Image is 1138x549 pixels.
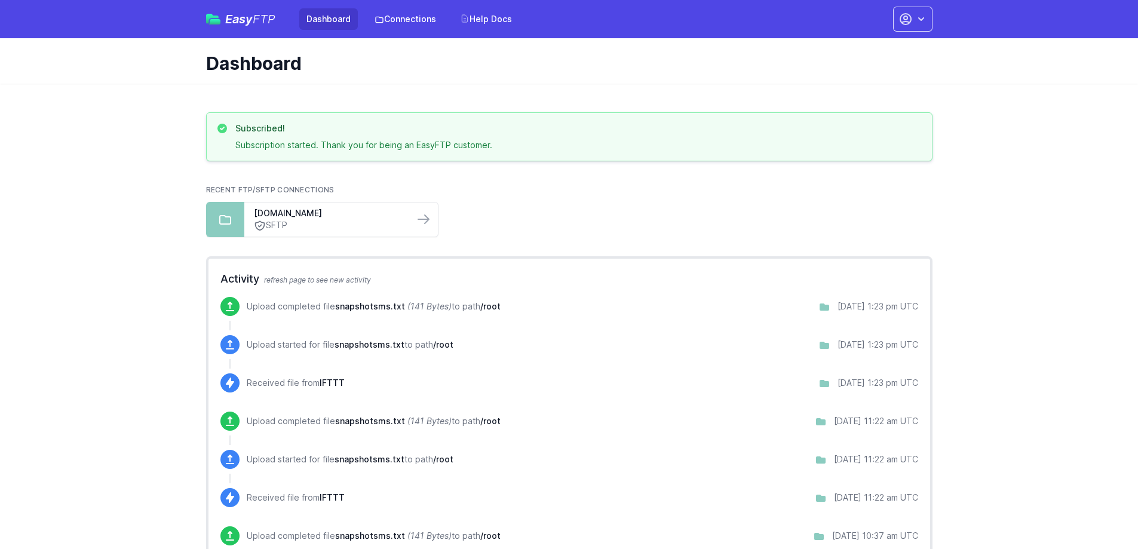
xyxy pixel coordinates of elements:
[254,219,404,232] a: SFTP
[247,453,453,465] p: Upload started for file to path
[253,12,275,26] span: FTP
[206,185,933,195] h2: Recent FTP/SFTP Connections
[320,492,345,502] span: IFTTT
[206,14,220,24] img: easyftp_logo.png
[235,122,492,134] h3: Subscribed!
[247,377,345,389] p: Received file from
[254,207,404,219] a: [DOMAIN_NAME]
[453,8,519,30] a: Help Docs
[407,301,452,311] i: (141 Bytes)
[335,454,404,464] span: snapshotsms.txt
[247,339,453,351] p: Upload started for file to path
[247,300,501,312] p: Upload completed file to path
[838,300,918,312] div: [DATE] 1:23 pm UTC
[299,8,358,30] a: Dashboard
[320,378,345,388] span: IFTTT
[480,301,501,311] span: /root
[335,416,405,426] span: snapshotsms.txt
[367,8,443,30] a: Connections
[247,492,345,504] p: Received file from
[433,339,453,349] span: /root
[480,416,501,426] span: /root
[838,377,918,389] div: [DATE] 1:23 pm UTC
[206,13,275,25] a: EasyFTP
[407,530,452,541] i: (141 Bytes)
[235,139,492,151] p: Subscription started. Thank you for being an EasyFTP customer.
[838,339,918,351] div: [DATE] 1:23 pm UTC
[834,492,918,504] div: [DATE] 11:22 am UTC
[335,339,404,349] span: snapshotsms.txt
[834,415,918,427] div: [DATE] 11:22 am UTC
[832,530,918,542] div: [DATE] 10:37 am UTC
[407,416,452,426] i: (141 Bytes)
[834,453,918,465] div: [DATE] 11:22 am UTC
[335,530,405,541] span: snapshotsms.txt
[480,530,501,541] span: /root
[220,271,918,287] h2: Activity
[247,530,501,542] p: Upload completed file to path
[225,13,275,25] span: Easy
[335,301,405,311] span: snapshotsms.txt
[247,415,501,427] p: Upload completed file to path
[206,53,923,74] h1: Dashboard
[264,275,371,284] span: refresh page to see new activity
[433,454,453,464] span: /root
